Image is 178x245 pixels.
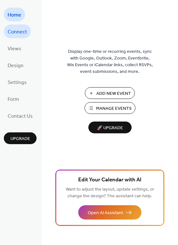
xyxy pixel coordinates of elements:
[8,94,19,104] span: Form
[4,24,31,38] a: Connect
[4,75,31,89] a: Settings
[96,90,131,97] span: Add New Event
[96,105,132,112] span: Manage Events
[4,58,27,72] a: Design
[78,205,141,220] button: Open AI Assistant
[8,78,27,87] span: Settings
[4,41,25,55] a: Views
[4,8,25,21] a: Home
[4,92,23,106] a: Form
[92,124,128,132] span: 🚀 Upgrade
[85,87,135,99] button: Add New Event
[8,27,27,37] span: Connect
[8,111,33,121] span: Contact Us
[78,176,141,185] span: Edit Your Calendar with AI
[85,102,135,114] button: Manage Events
[8,61,24,71] span: Design
[10,136,30,142] span: Upgrade
[66,185,154,200] span: Want to adjust the layout, update settings, or change the design? The assistant can help.
[4,109,37,122] a: Contact Us
[88,210,123,216] span: Open AI Assistant
[8,10,21,20] span: Home
[88,122,132,133] button: 🚀 Upgrade
[4,132,37,144] button: Upgrade
[8,44,21,54] span: Views
[67,48,153,75] span: Display one-time or recurring events, sync with Google, Outlook, Zoom, Eventbrite, Wix Events or ...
